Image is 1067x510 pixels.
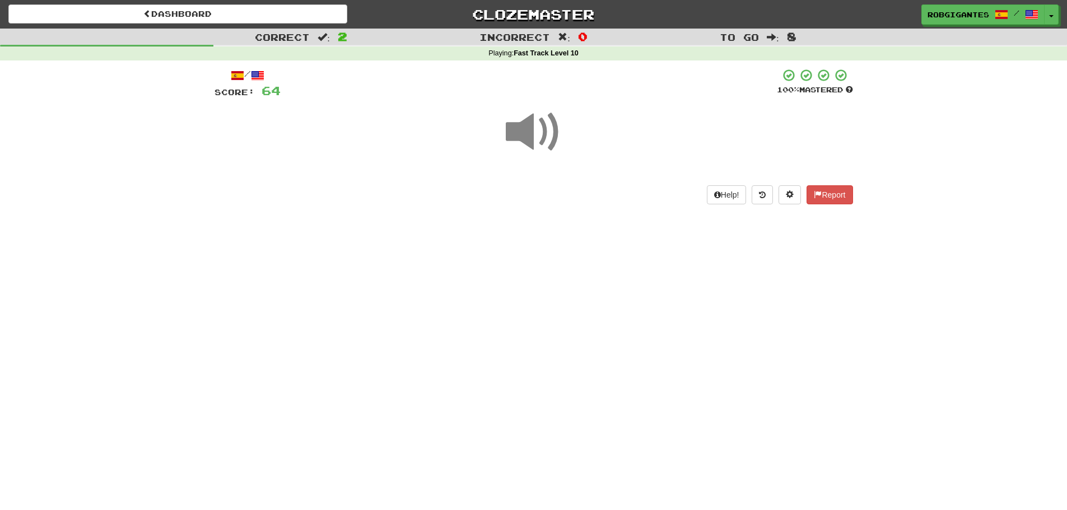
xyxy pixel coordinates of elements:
[215,87,255,97] span: Score:
[262,83,281,97] span: 64
[777,85,853,95] div: Mastered
[318,32,330,42] span: :
[767,32,779,42] span: :
[787,30,796,43] span: 8
[707,185,747,204] button: Help!
[364,4,703,24] a: Clozemaster
[578,30,588,43] span: 0
[514,49,579,57] strong: Fast Track Level 10
[921,4,1045,25] a: Robgigantes /
[928,10,989,20] span: Robgigantes
[8,4,347,24] a: Dashboard
[215,68,281,82] div: /
[255,31,310,43] span: Correct
[720,31,759,43] span: To go
[807,185,852,204] button: Report
[558,32,570,42] span: :
[1014,9,1019,17] span: /
[777,85,799,94] span: 100 %
[338,30,347,43] span: 2
[479,31,550,43] span: Incorrect
[752,185,773,204] button: Round history (alt+y)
